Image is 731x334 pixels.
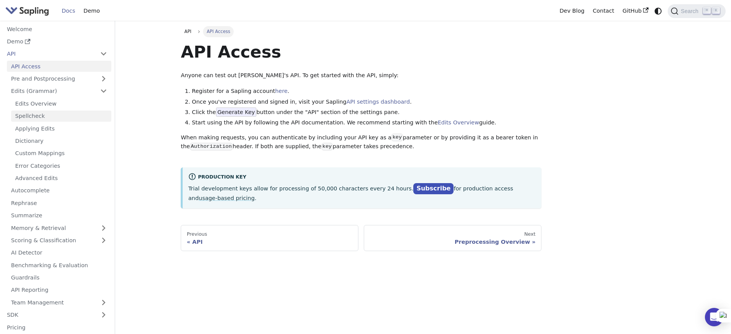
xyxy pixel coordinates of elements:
[181,225,541,251] nav: Docs pages
[199,195,255,201] a: usage-based pricing
[181,71,541,80] p: Anyone can test out [PERSON_NAME]'s API. To get started with the API, simply:
[7,210,111,221] a: Summarize
[58,5,79,17] a: Docs
[322,143,333,150] code: key
[7,284,111,296] a: API Reporting
[11,98,111,109] a: Edits Overview
[705,308,723,326] div: Open Intercom Messenger
[190,143,233,150] code: Authorization
[413,183,454,194] a: Subscribe
[3,36,111,47] a: Demo
[678,8,703,14] span: Search
[391,134,403,141] code: key
[589,5,619,17] a: Contact
[192,108,541,117] li: Click the button under the "API" section of the settings pane.
[3,309,96,321] a: SDK
[188,173,536,182] div: Production Key
[555,5,588,17] a: Dev Blog
[370,231,536,237] div: Next
[3,48,96,60] a: API
[11,160,111,171] a: Error Categories
[96,309,111,321] button: Expand sidebar category 'SDK'
[7,61,111,72] a: API Access
[181,225,358,251] a: PreviousAPI
[438,119,479,126] a: Edits Overview
[181,133,541,152] p: When making requests, you can authenticate by including your API key as a parameter or by providi...
[347,99,410,105] a: API settings dashboard
[181,41,541,62] h1: API Access
[7,235,111,246] a: Scoring & Classification
[187,238,353,245] div: API
[188,184,536,203] p: Trial development keys allow for processing of 50,000 characters every 24 hours. for production a...
[187,231,353,237] div: Previous
[364,225,541,251] a: NextPreprocessing Overview
[11,136,111,147] a: Dictionary
[192,98,541,107] li: Once you've registered and signed in, visit your Sapling .
[712,7,720,14] kbd: K
[7,86,111,97] a: Edits (Grammar)
[5,5,49,17] img: Sapling.ai
[618,5,652,17] a: GitHub
[668,4,725,18] button: Search (Command+K)
[96,48,111,60] button: Collapse sidebar category 'API'
[703,7,711,14] kbd: ⌘
[7,197,111,208] a: Rephrase
[3,23,111,35] a: Welcome
[216,107,257,117] span: Generate Key
[7,272,111,283] a: Guardrails
[192,118,541,127] li: Start using the API by following the API documentation. We recommend starting with the guide.
[192,87,541,96] li: Register for a Sapling account .
[7,247,111,258] a: AI Detector
[181,26,195,37] a: API
[11,148,111,159] a: Custom Mappings
[275,88,287,94] a: here
[79,5,104,17] a: Demo
[7,260,111,271] a: Benchmarking & Evaluation
[5,5,52,17] a: Sapling.ai
[7,222,111,233] a: Memory & Retrieval
[7,297,111,308] a: Team Management
[11,123,111,134] a: Applying Edits
[203,26,234,37] span: API Access
[181,26,541,37] nav: Breadcrumbs
[3,322,111,333] a: Pricing
[7,185,111,196] a: Autocomplete
[11,111,111,122] a: Spellcheck
[370,238,536,245] div: Preprocessing Overview
[653,5,664,17] button: Switch between dark and light mode (currently system mode)
[11,173,111,184] a: Advanced Edits
[185,29,191,34] span: API
[7,73,111,84] a: Pre and Postprocessing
